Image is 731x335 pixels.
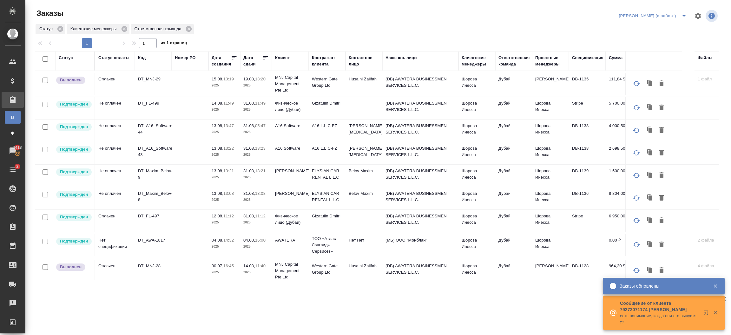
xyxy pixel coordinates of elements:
p: 04.08, [243,238,255,243]
div: Выставляет КМ после уточнения всех необходимых деталей и получения согласия клиента на запуск. С ... [56,237,91,246]
p: A16 L.L.C-FZ [312,145,342,152]
span: Посмотреть информацию [706,10,719,22]
p: MNJ Capital Management Pte Ltd [275,74,306,93]
div: Клиентские менеджеры [462,55,492,67]
button: Клонировать [644,147,656,159]
td: DB-1135 [569,73,606,95]
button: Открыть в новой вкладке [700,306,715,322]
p: Сообщение от клиента 79272071174 [PERSON_NAME] [620,300,699,313]
a: В [5,111,21,124]
p: ELYSIAN CAR RENTAL L.L.C [312,190,342,203]
p: Подтвержден [60,238,88,244]
p: 31.08, [243,101,255,106]
p: 11:12 [223,214,234,218]
td: Шорова Инесса [458,73,495,95]
p: TОО «Атлас Лэнгвидж Сервисез» [312,236,342,255]
div: Код [138,55,146,61]
span: Ф [8,130,17,136]
p: 13:22 [223,146,234,151]
div: Ответственная команда [131,24,194,34]
p: 2025 [212,152,237,158]
div: Дата создания [212,55,231,67]
td: DB-1138 [569,142,606,164]
a: Ф [5,127,21,140]
p: Выполнен [60,77,82,83]
p: Статус [39,26,55,32]
button: Клонировать [644,124,656,136]
td: Оплачен [95,73,135,95]
td: (DB) AWATERA BUSINESSMEN SERVICES L.L.C. [382,187,458,209]
p: 13:08 [255,191,266,196]
p: 13:19 [223,77,234,81]
td: Husaini Zalifah [346,73,382,95]
button: Удалить [656,192,667,204]
div: Клиент [275,55,290,61]
td: 964,20 $ [606,260,637,282]
p: 1 файл [698,76,728,82]
div: Проектные менеджеры [535,55,566,67]
button: Обновить [629,100,644,115]
button: Закрыть [709,310,722,316]
td: 111,84 $ [606,73,637,95]
button: Обновить [629,263,644,278]
p: A16 Software [275,145,306,152]
button: Обновить [629,145,644,161]
td: Шорова Инесса [458,234,495,256]
div: Статус [36,24,65,34]
p: 2025 [212,269,237,276]
td: Дубай [495,97,532,119]
p: Подтвержден [60,101,88,107]
td: DB-1139 [569,165,606,187]
p: DT_MNJ-29 [138,76,168,82]
td: Шорова Инесса [458,260,495,282]
p: ELYSIAN CAR RENTAL L.L.C [312,168,342,181]
td: Не оплачен [95,165,135,187]
td: [PERSON_NAME][MEDICAL_DATA] [346,120,382,142]
p: 2025 [243,243,269,250]
td: Шорова Инесса [532,210,569,232]
p: Western Gate Group Ltd [312,76,342,89]
p: 2025 [212,197,237,203]
p: 2025 [212,174,237,181]
p: 31.08, [243,168,255,173]
p: Подтвержден [60,214,88,220]
button: Обновить [629,237,644,252]
p: 2025 [212,106,237,113]
td: Шорова Инесса [458,120,495,142]
td: Belov Maxim [346,187,382,209]
td: Шорова Инесса [532,165,569,187]
p: 19.08, [243,77,255,81]
div: Клиентские менеджеры [67,24,129,34]
td: (DB) AWATERA BUSINESSMEN SERVICES L.L.C. [382,97,458,119]
td: Шорова Инесса [532,97,569,119]
p: 2025 [212,82,237,89]
button: Закрыть [709,283,722,289]
div: split button [617,11,690,21]
td: Шорова Инесса [532,142,569,164]
td: (DB) AWATERA BUSINESSMEN SERVICES L.L.C. [382,142,458,164]
p: Клиентские менеджеры [70,26,119,32]
td: Дубай [495,187,532,209]
p: 2025 [243,129,269,135]
td: Нет Нет [346,234,382,256]
p: 13:20 [255,77,266,81]
td: Оплачен [95,260,135,282]
p: A16 L.L.C-FZ [312,123,342,129]
td: Не оплачен [95,142,135,164]
td: Stripe [569,97,606,119]
p: [PERSON_NAME] [275,168,306,174]
p: Выполнен [60,264,82,270]
button: Обновить [629,76,644,91]
p: AWATERA [275,237,306,243]
p: 2025 [243,152,269,158]
p: DT_A16_Software-44 [138,123,168,135]
div: Ответственная команда [498,55,530,67]
td: Дубай [495,234,532,256]
span: Настроить таблицу [690,8,706,24]
button: Удалить [656,124,667,136]
p: 2025 [243,82,269,89]
p: 13.08, [212,191,223,196]
td: 2 698,50 AED [606,142,637,164]
p: Подтвержден [60,191,88,198]
td: 5 700,00 AED [606,97,637,119]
